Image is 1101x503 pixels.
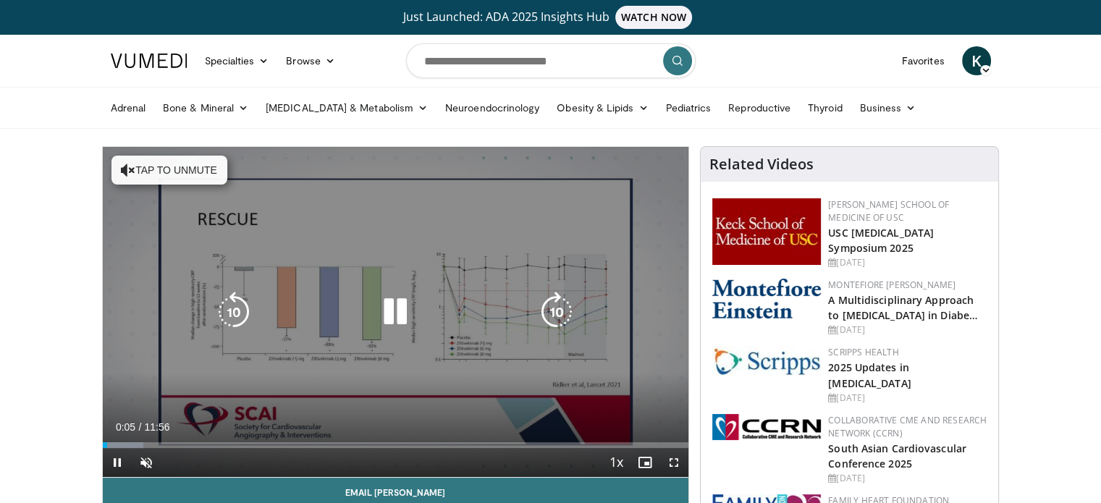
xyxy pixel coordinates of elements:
[630,448,659,477] button: Enable picture-in-picture mode
[111,156,227,185] button: Tap to unmute
[257,93,436,122] a: [MEDICAL_DATA] & Metabolism
[712,279,821,318] img: b0142b4c-93a1-4b58-8f91-5265c282693c.png.150x105_q85_autocrop_double_scale_upscale_version-0.2.png
[615,6,692,29] span: WATCH NOW
[548,93,657,122] a: Obesity & Lipids
[111,54,187,68] img: VuMedi Logo
[602,448,630,477] button: Playback Rate
[277,46,344,75] a: Browse
[828,293,978,322] a: A Multidisciplinary Approach to [MEDICAL_DATA] in Diabe…
[659,448,688,477] button: Fullscreen
[828,324,987,337] div: [DATE]
[139,421,142,433] span: /
[709,156,814,173] h4: Related Videos
[132,448,161,477] button: Unmute
[828,360,911,389] a: 2025 Updates in [MEDICAL_DATA]
[828,414,987,439] a: Collaborative CME and Research Network (CCRN)
[828,226,934,255] a: USC [MEDICAL_DATA] Symposium 2025
[113,6,989,29] a: Just Launched: ADA 2025 Insights HubWATCH NOW
[712,346,821,376] img: c9f2b0b7-b02a-4276-a72a-b0cbb4230bc1.jpg.150x105_q85_autocrop_double_scale_upscale_version-0.2.jpg
[828,392,987,405] div: [DATE]
[828,346,898,358] a: Scripps Health
[828,472,987,485] div: [DATE]
[154,93,257,122] a: Bone & Mineral
[406,43,696,78] input: Search topics, interventions
[851,93,925,122] a: Business
[103,147,689,478] video-js: Video Player
[657,93,720,122] a: Pediatrics
[828,441,966,470] a: South Asian Cardiovascular Conference 2025
[799,93,851,122] a: Thyroid
[712,198,821,265] img: 7b941f1f-d101-407a-8bfa-07bd47db01ba.png.150x105_q85_autocrop_double_scale_upscale_version-0.2.jpg
[720,93,799,122] a: Reproductive
[828,198,949,224] a: [PERSON_NAME] School of Medicine of USC
[103,448,132,477] button: Pause
[196,46,278,75] a: Specialties
[828,256,987,269] div: [DATE]
[103,442,689,448] div: Progress Bar
[893,46,953,75] a: Favorites
[828,279,956,291] a: Montefiore [PERSON_NAME]
[962,46,991,75] a: K
[102,93,155,122] a: Adrenal
[116,421,135,433] span: 0:05
[144,421,169,433] span: 11:56
[712,414,821,440] img: a04ee3ba-8487-4636-b0fb-5e8d268f3737.png.150x105_q85_autocrop_double_scale_upscale_version-0.2.png
[436,93,548,122] a: Neuroendocrinology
